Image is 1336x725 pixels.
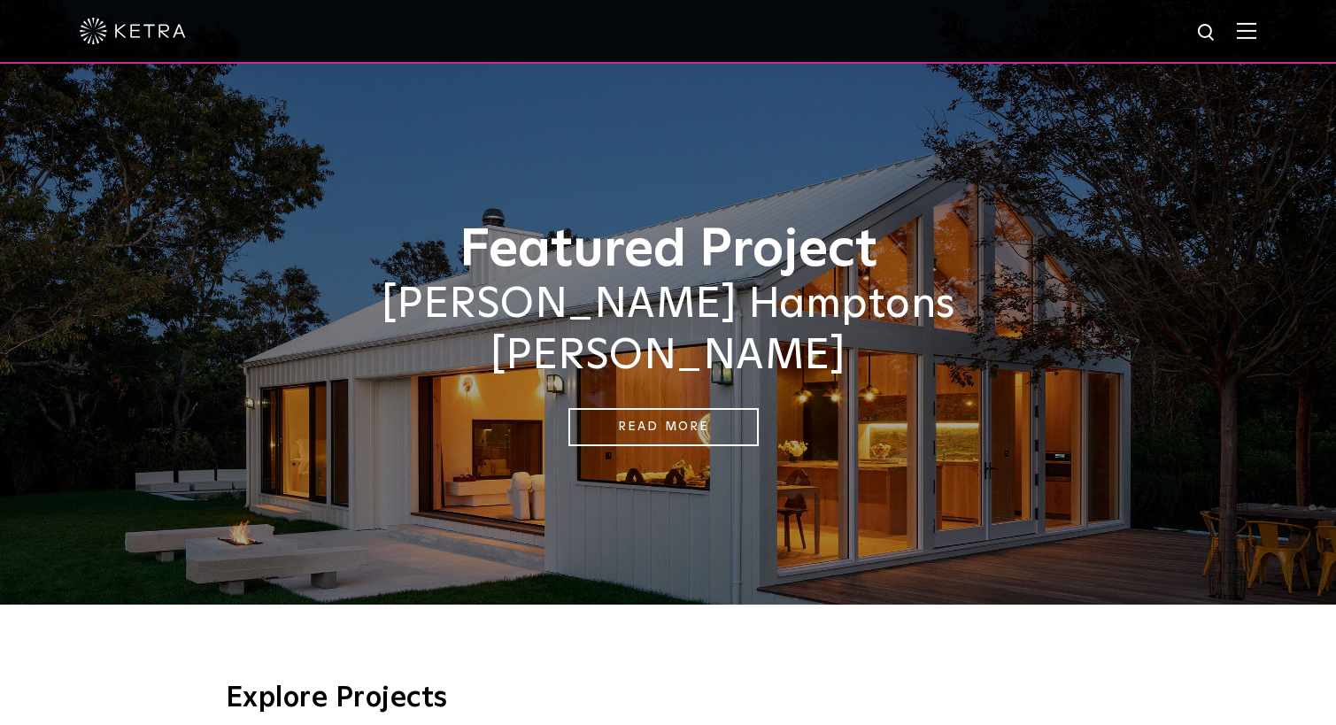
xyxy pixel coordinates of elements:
a: Read More [568,408,759,446]
h1: Featured Project [226,221,1111,280]
img: ketra-logo-2019-white [80,18,186,44]
h2: [PERSON_NAME] Hamptons [PERSON_NAME] [226,280,1111,382]
img: Hamburger%20Nav.svg [1237,22,1256,39]
h3: Explore Projects [226,684,1111,713]
img: search icon [1196,22,1218,44]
